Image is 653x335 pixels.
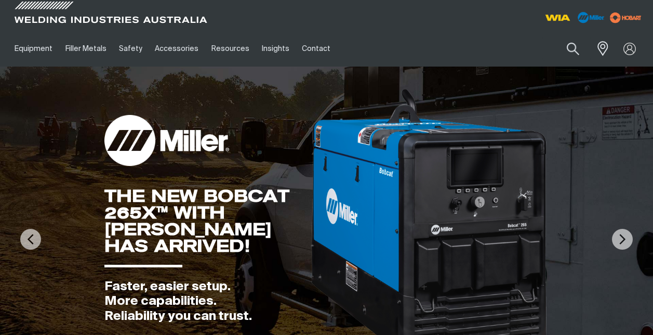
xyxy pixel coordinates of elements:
[149,31,205,67] a: Accessories
[8,31,486,67] nav: Main
[104,188,310,254] div: THE NEW BOBCAT 265X™ WITH [PERSON_NAME] HAS ARRIVED!
[104,279,310,324] div: Faster, easier setup. More capabilities. Reliability you can trust.
[612,229,633,250] img: NextArrow
[20,229,41,250] img: PrevArrow
[59,31,112,67] a: Filler Metals
[555,36,591,61] button: Search products
[8,31,59,67] a: Equipment
[205,31,256,67] a: Resources
[542,36,591,61] input: Product name or item number...
[113,31,149,67] a: Safety
[607,10,645,25] img: miller
[296,31,337,67] a: Contact
[256,31,296,67] a: Insights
